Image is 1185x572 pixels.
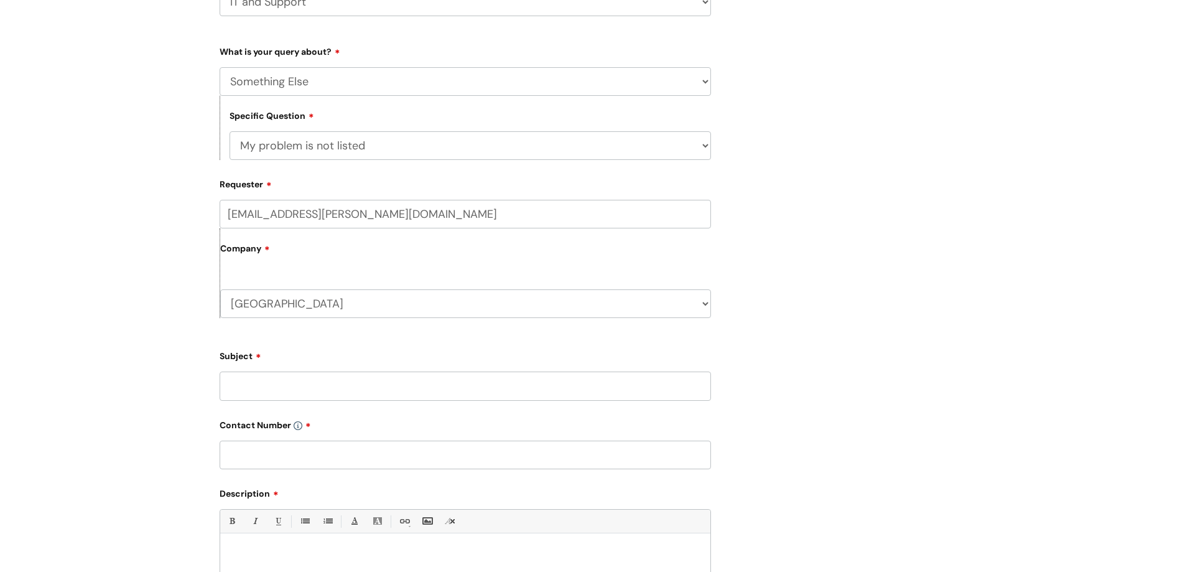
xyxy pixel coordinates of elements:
[294,421,302,430] img: info-icon.svg
[220,239,711,267] label: Company
[230,109,314,121] label: Specific Question
[320,513,335,529] a: 1. Ordered List (Ctrl-Shift-8)
[297,513,312,529] a: • Unordered List (Ctrl-Shift-7)
[220,200,711,228] input: Email
[220,347,711,362] label: Subject
[220,484,711,499] label: Description
[369,513,385,529] a: Back Color
[346,513,362,529] a: Font Color
[220,175,711,190] label: Requester
[220,42,711,57] label: What is your query about?
[442,513,458,529] a: Remove formatting (Ctrl-\)
[224,513,239,529] a: Bold (Ctrl-B)
[419,513,435,529] a: Insert Image...
[396,513,412,529] a: Link
[270,513,286,529] a: Underline(Ctrl-U)
[220,416,711,431] label: Contact Number
[247,513,263,529] a: Italic (Ctrl-I)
